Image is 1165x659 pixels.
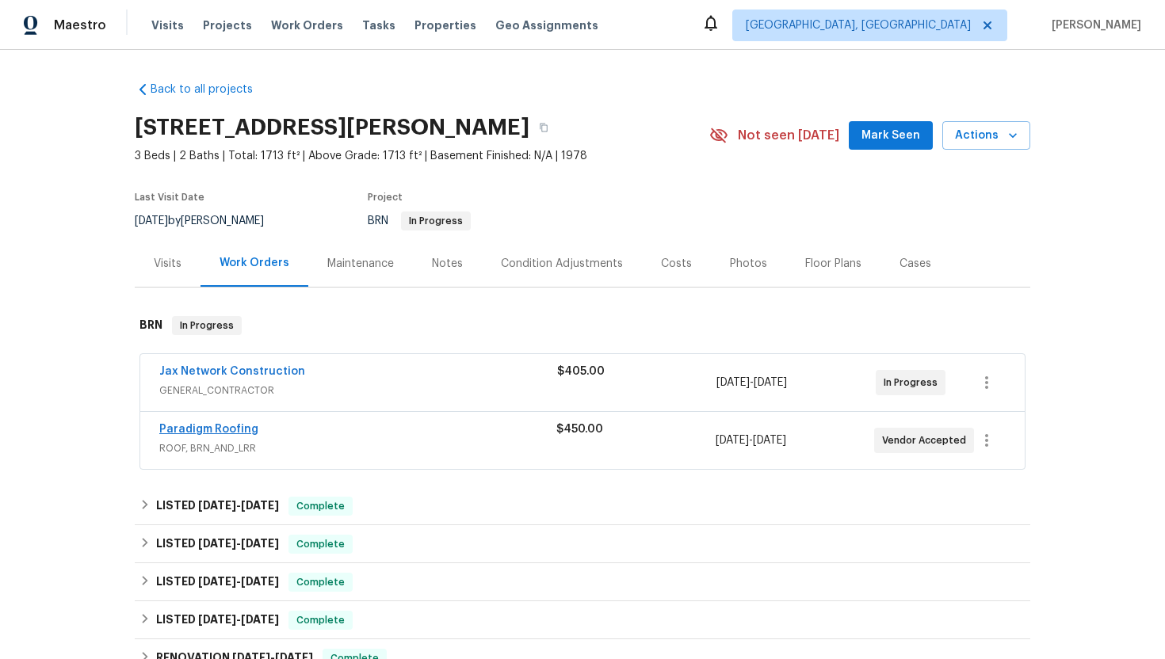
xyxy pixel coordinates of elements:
span: Complete [290,574,351,590]
span: In Progress [174,318,240,333]
h6: LISTED [156,611,279,630]
span: [GEOGRAPHIC_DATA], [GEOGRAPHIC_DATA] [746,17,971,33]
span: Tasks [362,20,395,31]
span: 3 Beds | 2 Baths | Total: 1713 ft² | Above Grade: 1713 ft² | Basement Finished: N/A | 1978 [135,148,709,164]
span: - [716,432,786,448]
span: [DATE] [241,576,279,587]
span: [DATE] [241,614,279,625]
span: Maestro [54,17,106,33]
span: BRN [368,215,471,227]
div: Condition Adjustments [501,256,623,272]
span: Properties [414,17,476,33]
span: [DATE] [753,435,786,446]
span: - [198,500,279,511]
span: [DATE] [198,500,236,511]
span: [DATE] [198,614,236,625]
div: LISTED [DATE]-[DATE]Complete [135,525,1030,563]
span: Complete [290,612,351,628]
div: LISTED [DATE]-[DATE]Complete [135,601,1030,639]
span: [PERSON_NAME] [1045,17,1141,33]
div: Costs [661,256,692,272]
span: ROOF, BRN_AND_LRR [159,440,556,456]
h6: LISTED [156,497,279,516]
span: Actions [955,126,1018,146]
span: Visits [151,17,184,33]
span: $450.00 [556,424,603,435]
span: Geo Assignments [495,17,598,33]
h6: LISTED [156,535,279,554]
button: Mark Seen [849,121,933,150]
span: [DATE] [241,538,279,549]
a: Paradigm Roofing [159,424,258,435]
span: Vendor Accepted [882,432,972,448]
span: In Progress [403,216,469,226]
span: [DATE] [716,377,750,388]
h6: LISTED [156,573,279,592]
span: [DATE] [198,576,236,587]
span: - [198,614,279,625]
span: Complete [290,498,351,514]
div: Floor Plans [805,256,861,272]
h6: BRN [139,316,162,335]
span: Not seen [DATE] [738,128,839,143]
span: Work Orders [271,17,343,33]
span: [DATE] [198,538,236,549]
a: Jax Network Construction [159,366,305,377]
div: Photos [730,256,767,272]
div: LISTED [DATE]-[DATE]Complete [135,487,1030,525]
button: Copy Address [529,113,558,142]
span: - [198,538,279,549]
div: Notes [432,256,463,272]
span: - [716,375,787,390]
div: Cases [900,256,931,272]
span: Mark Seen [861,126,920,146]
span: [DATE] [135,215,168,227]
div: BRN In Progress [135,300,1030,351]
span: Last Visit Date [135,192,204,202]
button: Actions [942,121,1030,150]
div: Visits [154,256,181,272]
span: Projects [203,17,252,33]
span: Complete [290,536,351,552]
div: by [PERSON_NAME] [135,211,283,230]
span: GENERAL_CONTRACTOR [159,383,557,398]
span: - [198,576,279,587]
div: Maintenance [327,256,394,272]
span: [DATE] [241,500,279,511]
h2: [STREET_ADDRESS][PERSON_NAME] [135,120,529,135]
a: Back to all projects [135,82,287,97]
span: In Progress [884,375,944,390]
span: [DATE] [716,435,749,446]
span: $405.00 [557,366,605,377]
span: [DATE] [754,377,787,388]
span: Project [368,192,403,202]
div: Work Orders [220,255,289,271]
div: LISTED [DATE]-[DATE]Complete [135,563,1030,601]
